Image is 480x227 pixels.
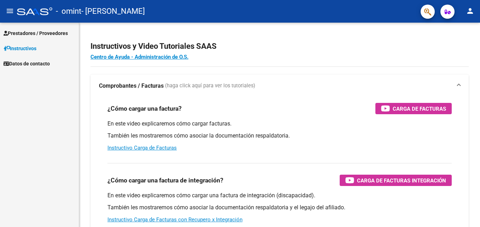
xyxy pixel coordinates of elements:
[6,7,14,15] mat-icon: menu
[81,4,145,19] span: - [PERSON_NAME]
[466,7,474,15] mat-icon: person
[4,60,50,68] span: Datos de contacto
[99,82,164,90] strong: Comprobantes / Facturas
[90,54,188,60] a: Centro de Ayuda - Administración de O.S.
[107,204,452,211] p: También les mostraremos cómo asociar la documentación respaldatoria y el legajo del afiliado.
[165,82,255,90] span: (haga click aquí para ver los tutoriales)
[357,176,446,185] span: Carga de Facturas Integración
[393,104,446,113] span: Carga de Facturas
[107,120,452,128] p: En este video explicaremos cómo cargar facturas.
[107,216,242,223] a: Instructivo Carga de Facturas con Recupero x Integración
[4,45,36,52] span: Instructivos
[56,4,81,19] span: - omint
[107,132,452,140] p: También les mostraremos cómo asociar la documentación respaldatoria.
[375,103,452,114] button: Carga de Facturas
[90,75,469,97] mat-expansion-panel-header: Comprobantes / Facturas (haga click aquí para ver los tutoriales)
[107,145,177,151] a: Instructivo Carga de Facturas
[107,104,182,113] h3: ¿Cómo cargar una factura?
[107,192,452,199] p: En este video explicaremos cómo cargar una factura de integración (discapacidad).
[4,29,68,37] span: Prestadores / Proveedores
[90,40,469,53] h2: Instructivos y Video Tutoriales SAAS
[456,203,473,220] iframe: Intercom live chat
[340,175,452,186] button: Carga de Facturas Integración
[107,175,223,185] h3: ¿Cómo cargar una factura de integración?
